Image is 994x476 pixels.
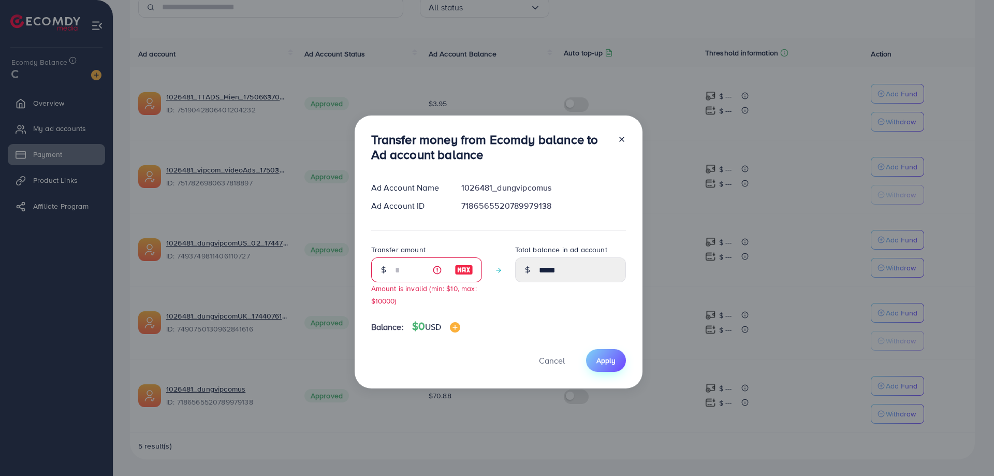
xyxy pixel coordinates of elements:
[371,283,477,305] small: Amount is invalid (min: $10, max: $10000)
[453,182,634,194] div: 1026481_dungvipcomus
[363,182,454,194] div: Ad Account Name
[596,355,616,366] span: Apply
[371,244,426,255] label: Transfer amount
[371,132,609,162] h3: Transfer money from Ecomdy balance to Ad account balance
[425,321,441,333] span: USD
[515,244,607,255] label: Total balance in ad account
[412,320,460,333] h4: $0
[450,322,460,333] img: image
[453,200,634,212] div: 7186565520789979138
[526,349,578,371] button: Cancel
[455,264,473,276] img: image
[950,429,986,468] iframe: Chat
[371,321,404,333] span: Balance:
[586,349,626,371] button: Apply
[539,355,565,366] span: Cancel
[363,200,454,212] div: Ad Account ID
